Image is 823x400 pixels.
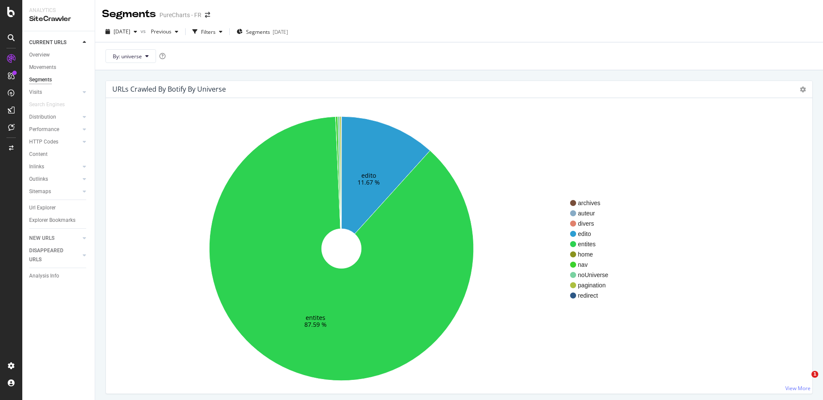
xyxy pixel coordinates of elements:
[29,150,48,159] div: Content
[205,12,210,18] div: arrow-right-arrow-left
[29,137,80,146] a: HTTP Codes
[29,51,89,60] a: Overview
[29,113,56,122] div: Distribution
[578,230,608,238] span: edito
[29,203,89,212] a: Url Explorer
[29,272,89,281] a: Analysis Info
[147,28,171,35] span: Previous
[29,187,51,196] div: Sitemaps
[306,313,326,322] text: entites
[29,234,54,243] div: NEW URLS
[113,53,142,60] span: By: universe
[811,371,818,378] span: 1
[29,38,80,47] a: CURRENT URLS
[29,63,56,72] div: Movements
[29,100,65,109] div: Search Engines
[578,240,608,248] span: entites
[29,203,56,212] div: Url Explorer
[578,250,608,259] span: home
[29,100,73,109] a: Search Engines
[29,125,59,134] div: Performance
[233,25,291,39] button: Segments[DATE]
[29,88,42,97] div: Visits
[29,187,80,196] a: Sitemaps
[201,28,216,36] div: Filters
[112,84,226,95] h4: URLs Crawled By Botify By universe
[147,25,182,39] button: Previous
[578,219,608,228] span: divers
[29,162,80,171] a: Inlinks
[578,260,608,269] span: nav
[29,175,80,184] a: Outlinks
[105,49,156,63] button: By: universe
[361,171,376,179] text: edito
[29,175,48,184] div: Outlinks
[29,38,66,47] div: CURRENT URLS
[159,11,201,19] div: PureCharts - FR
[578,281,608,290] span: pagination
[29,113,80,122] a: Distribution
[29,51,50,60] div: Overview
[29,7,88,14] div: Analytics
[800,87,806,93] i: Options
[246,28,270,36] span: Segments
[29,246,80,264] a: DISAPPEARED URLS
[578,199,608,207] span: archives
[273,28,288,36] div: [DATE]
[141,27,147,35] span: vs
[578,291,608,300] span: redirect
[29,272,59,281] div: Analysis Info
[29,75,89,84] a: Segments
[29,63,89,72] a: Movements
[29,216,89,225] a: Explorer Bookmarks
[29,137,58,146] div: HTTP Codes
[29,14,88,24] div: SiteCrawler
[29,88,80,97] a: Visits
[102,25,141,39] button: [DATE]
[29,246,72,264] div: DISAPPEARED URLS
[29,234,80,243] a: NEW URLS
[114,28,130,35] span: 2025 Jul. 13th
[29,75,52,84] div: Segments
[305,320,327,328] text: 87.59 %
[785,385,811,392] a: View More
[578,209,608,218] span: auteur
[29,125,80,134] a: Performance
[29,150,89,159] a: Content
[102,7,156,21] div: Segments
[29,162,44,171] div: Inlinks
[189,25,226,39] button: Filters
[578,271,608,279] span: noUniverse
[357,178,380,186] text: 11.67 %
[29,216,75,225] div: Explorer Bookmarks
[794,371,814,391] iframe: Intercom live chat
